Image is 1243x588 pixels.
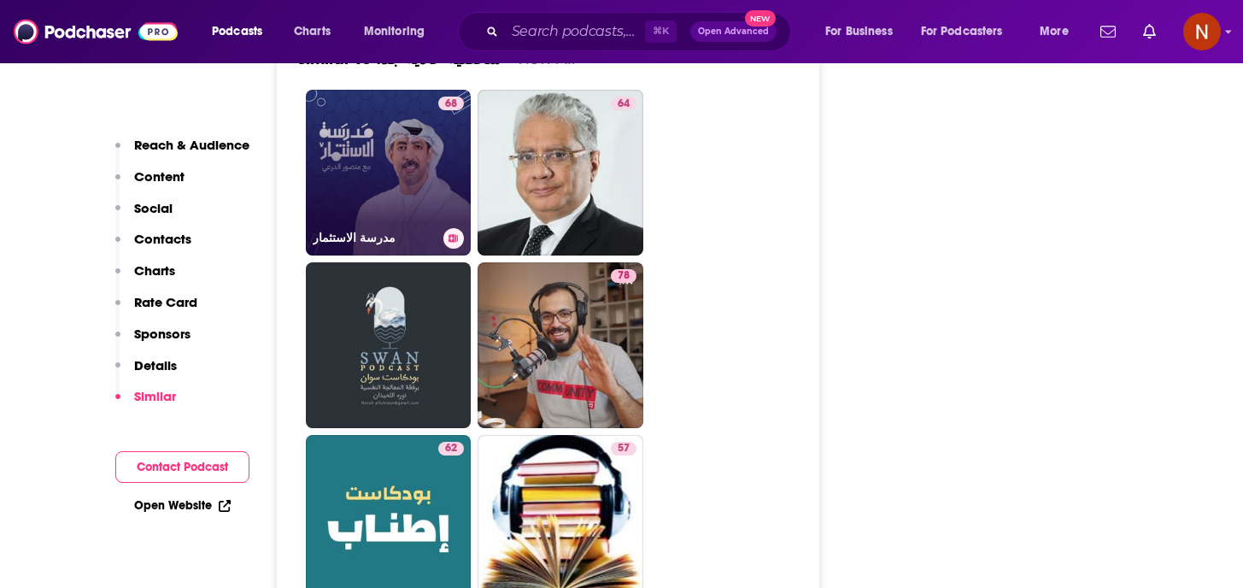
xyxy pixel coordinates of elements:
[352,18,447,45] button: open menu
[200,18,284,45] button: open menu
[618,440,630,457] span: 57
[474,12,807,51] div: Search podcasts, credits, & more...
[115,357,177,389] button: Details
[306,90,472,256] a: 68مدرسة الاستثمار
[115,388,176,420] button: Similar
[698,27,769,36] span: Open Advanced
[115,294,197,326] button: Rate Card
[134,231,191,247] p: Contacts
[134,200,173,216] p: Social
[618,268,630,285] span: 78
[745,10,776,26] span: New
[611,442,636,456] a: 57
[1136,17,1163,46] a: Show notifications dropdown
[134,388,176,404] p: Similar
[813,18,914,45] button: open menu
[134,262,175,279] p: Charts
[910,18,1028,45] button: open menu
[1183,13,1221,50] img: User Profile
[134,498,231,513] a: Open Website
[611,97,636,110] a: 64
[14,15,178,48] img: Podchaser - Follow, Share and Rate Podcasts
[445,96,457,113] span: 68
[921,20,1003,44] span: For Podcasters
[313,231,437,245] h3: مدرسة الاستثمار
[134,168,185,185] p: Content
[1183,13,1221,50] span: Logged in as AdelNBM
[1028,18,1090,45] button: open menu
[212,20,262,44] span: Podcasts
[478,262,643,428] a: 78
[690,21,777,42] button: Open AdvancedNew
[115,231,191,262] button: Contacts
[478,90,643,256] a: 64
[445,440,457,457] span: 62
[618,96,630,113] span: 64
[505,18,645,45] input: Search podcasts, credits, & more...
[115,137,249,168] button: Reach & Audience
[1040,20,1069,44] span: More
[134,326,191,342] p: Sponsors
[134,137,249,153] p: Reach & Audience
[283,18,341,45] a: Charts
[294,20,331,44] span: Charts
[134,294,197,310] p: Rate Card
[115,168,185,200] button: Content
[115,451,249,483] button: Contact Podcast
[1093,17,1123,46] a: Show notifications dropdown
[1183,13,1221,50] button: Show profile menu
[364,20,425,44] span: Monitoring
[115,200,173,232] button: Social
[645,21,677,43] span: ⌘ K
[115,326,191,357] button: Sponsors
[438,442,464,456] a: 62
[611,269,636,283] a: 78
[134,357,177,373] p: Details
[115,262,175,294] button: Charts
[825,20,893,44] span: For Business
[438,97,464,110] a: 68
